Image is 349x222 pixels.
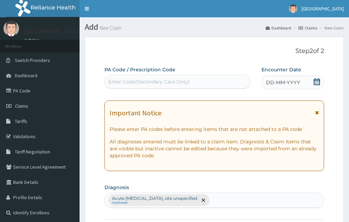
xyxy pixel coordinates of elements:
[3,21,19,36] img: User Image
[112,196,197,201] p: Acute [MEDICAL_DATA], site unspecified
[15,103,28,109] span: Claims
[24,28,81,34] p: [GEOGRAPHIC_DATA]
[289,5,297,13] img: User Image
[104,184,129,191] label: Diagnosis
[85,23,344,32] h1: Add
[200,197,206,203] span: remove selection option
[24,38,41,43] a: Online
[98,25,121,30] small: New Claim
[108,78,190,85] div: Enter Code(Secondary Care Only)
[318,25,344,31] li: New Claim
[15,57,50,63] span: Switch Providers
[266,25,291,31] a: Dashboard
[110,138,319,159] p: All diagnoses entered must be linked to a claim item. Diagnosis & Claim Items that are visible bu...
[266,79,300,86] span: DD-MM-YYYY
[110,109,162,117] h1: Important Notice
[15,118,27,124] span: Tariffs
[104,66,175,73] label: PA Code / Prescription Code
[104,47,324,55] p: Step 2 of 2
[15,72,37,79] span: Dashboard
[112,201,197,205] small: Confirmed
[261,66,301,73] label: Encounter Date
[302,6,344,12] span: [GEOGRAPHIC_DATA]
[15,149,50,155] span: Tariff Negotiation
[110,126,319,133] p: Please enter PA codes before entering items that are not attached to a PA code
[299,25,317,31] a: Claims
